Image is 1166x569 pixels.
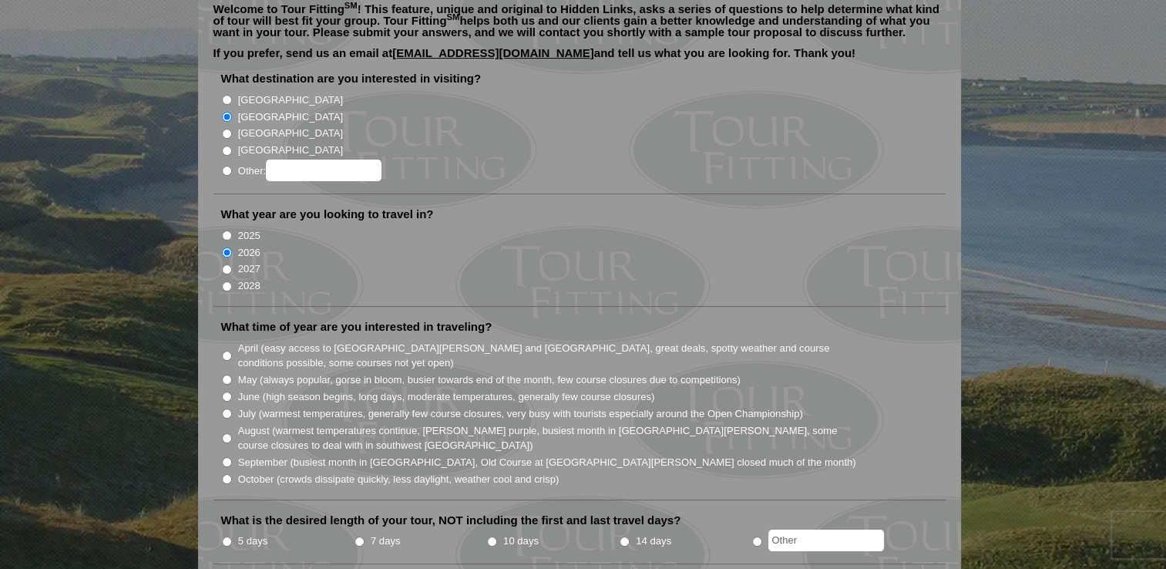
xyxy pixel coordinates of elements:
label: 2026 [238,245,260,261]
label: October (crowds dissipate quickly, less daylight, weather cool and crisp) [238,472,559,487]
sup: SM [447,12,460,22]
label: 2027 [238,261,260,277]
label: 7 days [371,534,401,549]
a: [EMAIL_ADDRESS][DOMAIN_NAME] [392,46,594,59]
label: June (high season begins, long days, moderate temperatures, generally few course closures) [238,389,655,405]
label: [GEOGRAPHIC_DATA] [238,109,343,125]
label: April (easy access to [GEOGRAPHIC_DATA][PERSON_NAME] and [GEOGRAPHIC_DATA], great deals, spotty w... [238,341,858,371]
input: Other [768,530,884,551]
label: 2025 [238,228,260,244]
input: Other: [266,160,381,181]
label: September (busiest month in [GEOGRAPHIC_DATA], Old Course at [GEOGRAPHIC_DATA][PERSON_NAME] close... [238,455,856,470]
label: [GEOGRAPHIC_DATA] [238,126,343,141]
label: What destination are you interested in visiting? [221,71,482,86]
label: May (always popular, gorse in bloom, busier towards end of the month, few course closures due to ... [238,372,741,388]
label: [GEOGRAPHIC_DATA] [238,93,343,108]
label: Other: [238,160,381,181]
label: July (warmest temperatures, generally few course closures, very busy with tourists especially aro... [238,406,803,422]
label: [GEOGRAPHIC_DATA] [238,143,343,158]
label: 5 days [238,534,268,549]
p: Welcome to Tour Fitting ! This feature, unique and original to Hidden Links, asks a series of que... [213,3,946,38]
label: 2028 [238,278,260,294]
label: 10 days [503,534,539,549]
label: What time of year are you interested in traveling? [221,319,492,335]
label: August (warmest temperatures continue, [PERSON_NAME] purple, busiest month in [GEOGRAPHIC_DATA][P... [238,423,858,453]
p: If you prefer, send us an email at and tell us what you are looking for. Thank you! [213,47,946,70]
label: 14 days [636,534,671,549]
sup: SM [344,1,358,10]
label: What year are you looking to travel in? [221,207,434,222]
label: What is the desired length of your tour, NOT including the first and last travel days? [221,513,681,528]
